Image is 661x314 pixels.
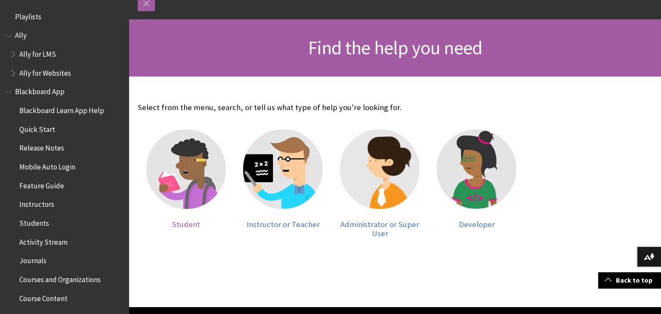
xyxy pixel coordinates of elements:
[459,219,495,229] span: Developer
[247,219,320,229] span: Instructor or Teacher
[340,219,419,239] span: Administrator or Super User
[308,36,482,59] span: Find the help you need
[19,197,54,209] span: Instructors
[19,291,68,303] span: Course Content
[598,272,661,288] a: Back to top
[5,9,124,24] nav: Book outline for Playlists
[437,129,516,238] a: Developer
[19,254,46,265] span: Journals
[15,9,41,21] span: Playlists
[19,160,75,171] span: Mobile Auto Login
[138,102,525,113] p: Select from the menu, search, or tell us what type of help you're looking for.
[243,129,323,209] img: Instructor
[15,85,65,96] span: Blackboard App
[19,272,101,284] span: Courses and Organizations
[19,216,49,228] span: Students
[19,122,55,134] span: Quick Start
[19,141,64,153] span: Release Notes
[340,129,420,238] a: Administrator Administrator or Super User
[19,179,64,190] span: Feature Guide
[5,28,124,80] nav: Book outline for Anthology Ally Help
[19,47,56,58] span: Ally for LMS
[15,28,27,40] span: Ally
[19,103,104,115] span: Blackboard Learn App Help
[340,129,420,209] img: Administrator
[146,129,226,209] img: Student
[19,235,68,246] span: Activity Stream
[146,129,226,238] a: Student Student
[19,66,71,77] span: Ally for Websites
[172,219,200,229] span: Student
[243,129,323,238] a: Instructor Instructor or Teacher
